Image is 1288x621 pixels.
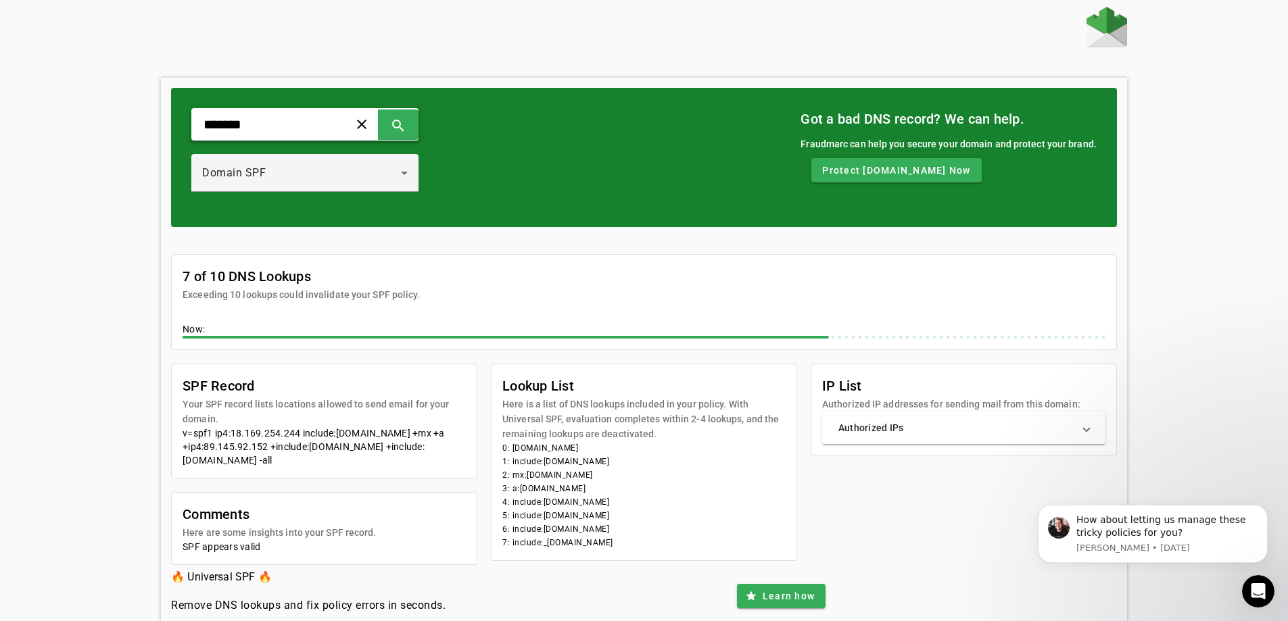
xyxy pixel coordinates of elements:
[1087,7,1127,47] img: Fraudmarc Logo
[838,421,1073,434] mat-panel-title: Authorized IPs
[183,375,466,397] mat-card-title: SPF Record
[502,522,786,536] li: 6: include:[DOMAIN_NAME]
[183,503,376,525] mat-card-title: Comments
[502,495,786,509] li: 4: include:[DOMAIN_NAME]
[1018,493,1288,571] iframe: Intercom notifications message
[183,525,376,540] mat-card-subtitle: Here are some insights into your SPF record.
[183,266,420,287] mat-card-title: 7 of 10 DNS Lookups
[822,164,970,177] span: Protect [DOMAIN_NAME] Now
[801,108,1097,130] mat-card-title: Got a bad DNS record? We can help.
[502,455,786,468] li: 1: include:[DOMAIN_NAME]
[1087,7,1127,51] a: Home
[183,540,466,553] div: SPF appears valid
[502,482,786,495] li: 3: a:[DOMAIN_NAME]
[822,412,1105,444] mat-expansion-panel-header: Authorized IPs
[1242,575,1274,607] iframe: Intercom live chat
[822,375,1080,397] mat-card-title: IP List
[202,166,266,179] span: Domain SPF
[822,397,1080,412] mat-card-subtitle: Authorized IP addresses for sending mail from this domain:
[183,426,466,467] div: v=spf1 ip4:18.169.254.244 include:[DOMAIN_NAME] +mx +a +ip4:89.145.92.152 +include:[DOMAIN_NAME] ...
[502,375,786,397] mat-card-title: Lookup List
[502,397,786,441] mat-card-subtitle: Here is a list of DNS lookups included in your policy. With Universal SPF, evaluation completes w...
[183,397,466,426] mat-card-subtitle: Your SPF record lists locations allowed to send email for your domain.
[502,536,786,549] li: 7: include:_[DOMAIN_NAME]
[183,322,1105,339] div: Now:
[763,589,815,603] span: Learn how
[171,568,446,587] h3: 🔥 Universal SPF 🔥
[801,136,1097,151] div: Fraudmarc can help you secure your domain and protect your brand.
[737,584,826,608] button: Learn how
[502,509,786,522] li: 5: include:[DOMAIN_NAME]
[183,287,420,302] mat-card-subtitle: Exceeding 10 lookups could invalidate your SPF policy.
[811,158,981,182] button: Protect [DOMAIN_NAME] Now
[502,441,786,455] li: 0: [DOMAIN_NAME]
[171,597,446,614] h4: Remove DNS lookups and fix policy errors in seconds.
[502,468,786,482] li: 2: mx:[DOMAIN_NAME]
